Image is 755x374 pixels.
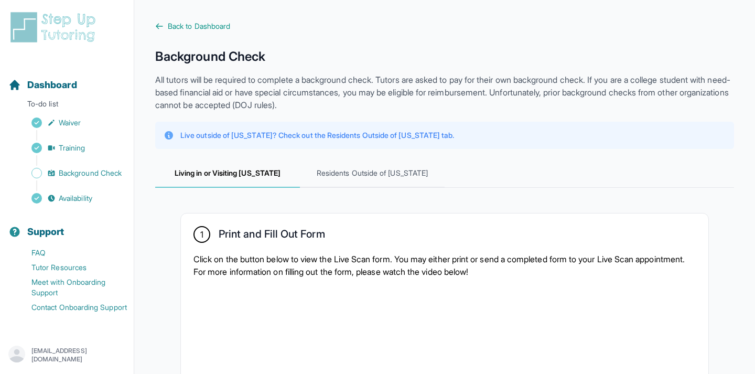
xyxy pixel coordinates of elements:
button: Dashboard [4,61,130,97]
h2: Print and Fill Out Form [219,228,325,244]
p: Live outside of [US_STATE]? Check out the Residents Outside of [US_STATE] tab. [180,130,454,141]
span: Waiver [59,117,81,128]
h1: Background Check [155,48,734,65]
p: Click on the button below to view the Live Scan form. You may either print or send a completed fo... [193,253,696,278]
a: Dashboard [8,78,77,92]
span: Training [59,143,85,153]
a: Training [8,141,134,155]
span: Availability [59,193,92,204]
p: To-do list [4,99,130,113]
p: [EMAIL_ADDRESS][DOMAIN_NAME] [31,347,125,364]
a: Waiver [8,115,134,130]
nav: Tabs [155,159,734,188]
a: Contact Onboarding Support [8,300,134,315]
span: Back to Dashboard [168,21,230,31]
span: Support [27,225,64,239]
a: Tutor Resources [8,260,134,275]
p: All tutors will be required to complete a background check. Tutors are asked to pay for their own... [155,73,734,111]
span: Background Check [59,168,122,178]
span: Dashboard [27,78,77,92]
button: Support [4,208,130,243]
button: [EMAIL_ADDRESS][DOMAIN_NAME] [8,346,125,365]
img: logo [8,10,102,44]
a: Meet with Onboarding Support [8,275,134,300]
span: 1 [200,228,203,241]
a: Background Check [8,166,134,180]
a: Availability [8,191,134,206]
span: Living in or Visiting [US_STATE] [155,159,300,188]
a: FAQ [8,245,134,260]
span: Residents Outside of [US_STATE] [300,159,445,188]
a: Back to Dashboard [155,21,734,31]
